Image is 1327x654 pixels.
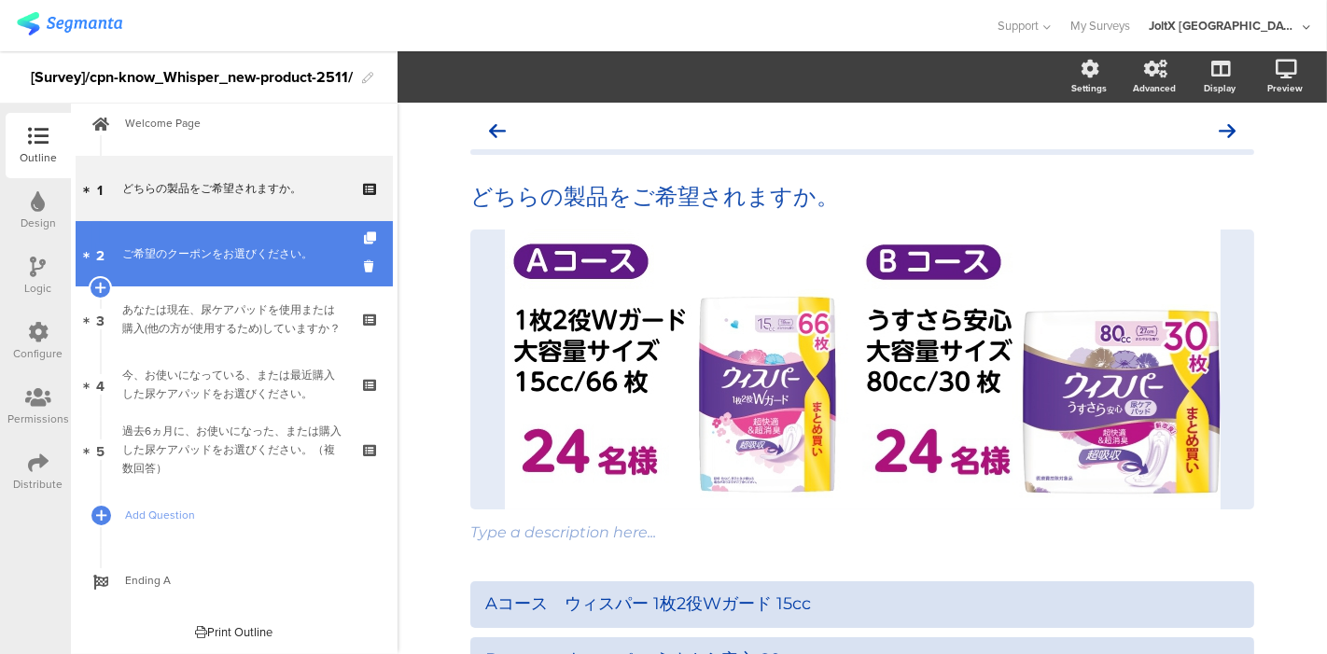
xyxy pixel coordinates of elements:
p: どちらの製品をご希望されますか。 [470,183,1254,211]
div: Permissions [7,410,69,427]
div: 今、お使いになっている、または最近購入した尿ケアパッドをお選びください。 [122,366,345,403]
a: 2 ご希望のクーポンをお選びください。 [76,221,393,286]
span: 1 [98,178,104,199]
div: Design [21,215,56,231]
img: どちらの製品をご希望されますか。 cover image [505,230,1221,509]
div: Print Outline [196,623,273,641]
div: Type a description here... [470,523,1254,541]
i: Duplicate [364,232,380,244]
span: 5 [96,439,105,460]
span: Welcome Page [125,114,364,132]
div: Settings [1071,81,1107,95]
a: 3 あなたは現在、尿ケアパッドを使用または購入(他の方が使用するため)していますか？ [76,286,393,352]
a: 5 過去6ヵ月に、お使いになった、または購入した尿ケアパッドをお選びください。（複数回答） [76,417,393,482]
div: ご希望のクーポンをお選びください。 [122,244,345,263]
i: Delete [364,257,380,275]
div: Distribute [14,476,63,493]
span: 4 [96,374,105,395]
div: Aコース ウィスパー 1枚2役Wガード 15cc [485,593,1239,615]
div: Configure [14,345,63,362]
div: Advanced [1133,81,1176,95]
span: Ending A [125,571,364,590]
div: あなたは現在、尿ケアパッドを使用または購入(他の方が使用するため)していますか？ [122,300,345,338]
div: JoltX [GEOGRAPHIC_DATA] [1149,17,1298,35]
img: segmanta logo [17,12,122,35]
a: Ending A [76,548,393,613]
div: どちらの製品をご希望されますか。 [122,179,345,198]
span: Support [999,17,1040,35]
div: 過去6ヵ月に、お使いになった、または購入した尿ケアパッドをお選びください。（複数回答） [122,422,345,478]
div: Display [1204,81,1236,95]
a: 4 今、お使いになっている、または最近購入した尿ケアパッドをお選びください。 [76,352,393,417]
span: 2 [96,244,105,264]
div: Outline [20,149,57,166]
a: Welcome Page [76,90,393,156]
a: 1 どちらの製品をご希望されますか。 [76,156,393,221]
div: [Survey]/cpn-know_Whisper_new-product-2511/ [31,63,353,92]
div: Logic [25,280,52,297]
span: Add Question [125,506,364,524]
span: 3 [96,309,105,329]
div: Preview [1267,81,1303,95]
